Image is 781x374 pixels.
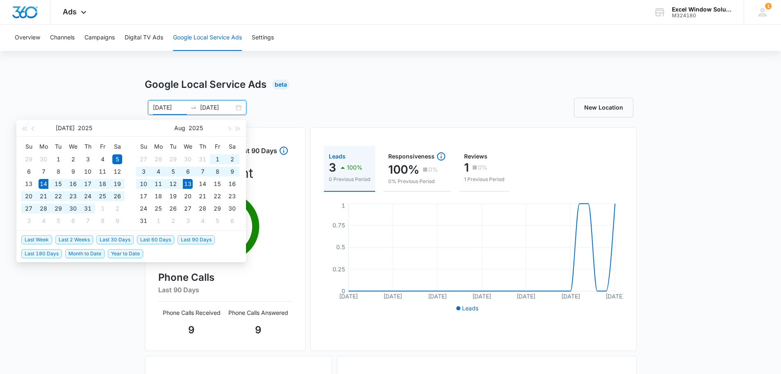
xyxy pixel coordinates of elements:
td: 2025-08-03 [136,165,151,178]
div: 28 [153,154,163,164]
div: 4 [39,216,48,226]
th: Fr [210,140,225,153]
td: 2025-07-02 [66,153,80,165]
td: 2025-08-08 [210,165,225,178]
tspan: [DATE] [383,293,402,300]
p: 0 Previous Period [329,176,370,183]
td: 2025-07-01 [51,153,66,165]
div: 24 [139,204,148,213]
td: 2025-08-31 [136,215,151,227]
div: 16 [227,179,237,189]
td: 2025-08-06 [180,165,195,178]
div: 4 [198,216,207,226]
td: 2025-08-05 [51,215,66,227]
div: 24 [83,191,93,201]
tspan: 1 [342,202,345,209]
div: 8 [98,216,107,226]
div: 15 [212,179,222,189]
tspan: [DATE] [428,293,446,300]
div: 1 [53,154,63,164]
td: 2025-08-20 [180,190,195,202]
td: 2025-08-30 [225,202,239,215]
span: Year to Date [108,249,143,258]
td: 2025-07-27 [136,153,151,165]
td: 2025-08-02 [110,202,125,215]
th: Su [21,140,36,153]
tspan: 0.25 [332,266,345,273]
span: swap-right [190,104,197,111]
th: Tu [51,140,66,153]
div: 7 [198,167,207,177]
p: 9 [225,323,292,337]
div: 28 [198,204,207,213]
div: account name [672,6,732,13]
div: 13 [183,179,193,189]
td: 2025-08-28 [195,202,210,215]
h1: Google Local Service Ads [145,77,266,92]
div: 4 [153,167,163,177]
td: 2025-08-17 [136,190,151,202]
td: 2025-07-15 [51,178,66,190]
tspan: 0.75 [332,222,345,229]
td: 2025-09-01 [151,215,166,227]
td: 2025-07-28 [36,202,51,215]
button: Settings [252,25,274,51]
td: 2025-07-19 [110,178,125,190]
p: 3 [329,161,336,174]
div: 12 [112,167,122,177]
div: 25 [153,204,163,213]
th: Th [80,140,95,153]
td: 2025-09-02 [166,215,180,227]
div: notifications count [765,3,772,9]
th: Su [136,140,151,153]
span: Last 180 Days [21,249,62,258]
div: 13 [24,179,34,189]
td: 2025-07-28 [151,153,166,165]
div: 9 [68,167,78,177]
input: Start date [153,103,187,112]
td: 2025-08-21 [195,190,210,202]
div: 17 [139,191,148,201]
div: 23 [227,191,237,201]
div: 27 [139,154,148,164]
td: 2025-08-10 [136,178,151,190]
td: 2025-07-11 [95,165,110,178]
span: Last Week [21,235,52,244]
div: 5 [53,216,63,226]
button: Overview [15,25,40,51]
div: 25 [98,191,107,201]
button: Digital TV Ads [125,25,163,51]
div: 17 [83,179,93,189]
td: 2025-07-29 [51,202,66,215]
th: We [180,140,195,153]
td: 2025-06-30 [36,153,51,165]
button: 2025 [78,120,92,136]
div: 5 [212,216,222,226]
td: 2025-09-05 [210,215,225,227]
div: 30 [227,204,237,213]
td: 2025-07-12 [110,165,125,178]
td: 2025-07-22 [51,190,66,202]
div: 6 [68,216,78,226]
div: 31 [139,216,148,226]
th: Tu [166,140,180,153]
td: 2025-07-17 [80,178,95,190]
div: 5 [112,154,122,164]
div: 11 [98,167,107,177]
tspan: [DATE] [339,293,358,300]
td: 2025-08-13 [180,178,195,190]
div: 26 [168,204,178,213]
td: 2025-08-26 [166,202,180,215]
div: 29 [24,154,34,164]
p: 0% [428,167,438,172]
span: Month to Date [65,249,105,258]
div: 3 [24,216,34,226]
td: 2025-08-27 [180,202,195,215]
div: 15 [53,179,63,189]
div: 18 [98,179,107,189]
td: 2025-07-25 [95,190,110,202]
td: 2025-07-09 [66,165,80,178]
td: 2025-06-29 [21,153,36,165]
td: 2025-07-24 [80,190,95,202]
h6: Last 90 Days [158,285,292,295]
